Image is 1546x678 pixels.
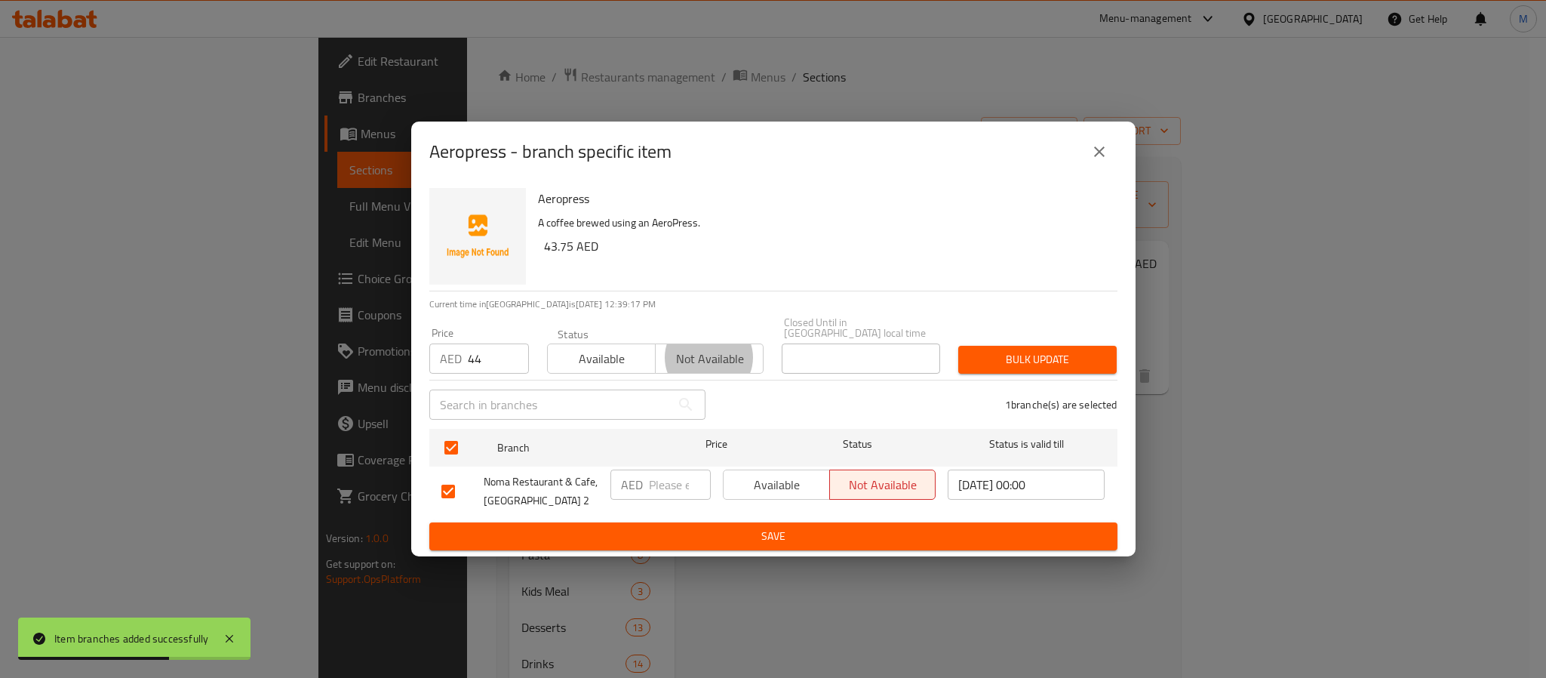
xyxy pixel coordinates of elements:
[538,214,1105,233] p: A coffee brewed using an AeroPress.
[484,473,598,510] span: Noma Restaurant & Cafe, [GEOGRAPHIC_DATA] 2
[1081,134,1117,170] button: close
[621,476,643,494] p: AED
[948,435,1105,454] span: Status is valid till
[429,297,1117,311] p: Current time in [GEOGRAPHIC_DATA] is [DATE] 12:39:17 PM
[1005,397,1117,412] p: 1 branche(s) are selected
[836,474,930,496] span: Not available
[429,522,1117,550] button: Save
[662,348,758,370] span: Not available
[649,470,711,500] input: Please enter price
[958,346,1117,374] button: Bulk update
[666,435,767,454] span: Price
[554,348,650,370] span: Available
[440,350,462,368] p: AED
[468,344,529,374] input: Please enter price
[497,439,654,458] span: Branch
[655,344,764,374] button: Not available
[779,435,936,454] span: Status
[538,188,1105,209] h6: Aeropress
[730,474,824,496] span: Available
[429,140,672,164] h2: Aeropress - branch specific item
[829,470,936,500] button: Not available
[970,350,1105,369] span: Bulk update
[429,188,526,285] img: Aeropress
[429,390,671,420] input: Search in branches
[723,470,830,500] button: Available
[441,527,1105,546] span: Save
[544,236,1105,257] h6: 43.75 AED
[547,344,656,374] button: Available
[54,630,208,647] div: Item branches added successfully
